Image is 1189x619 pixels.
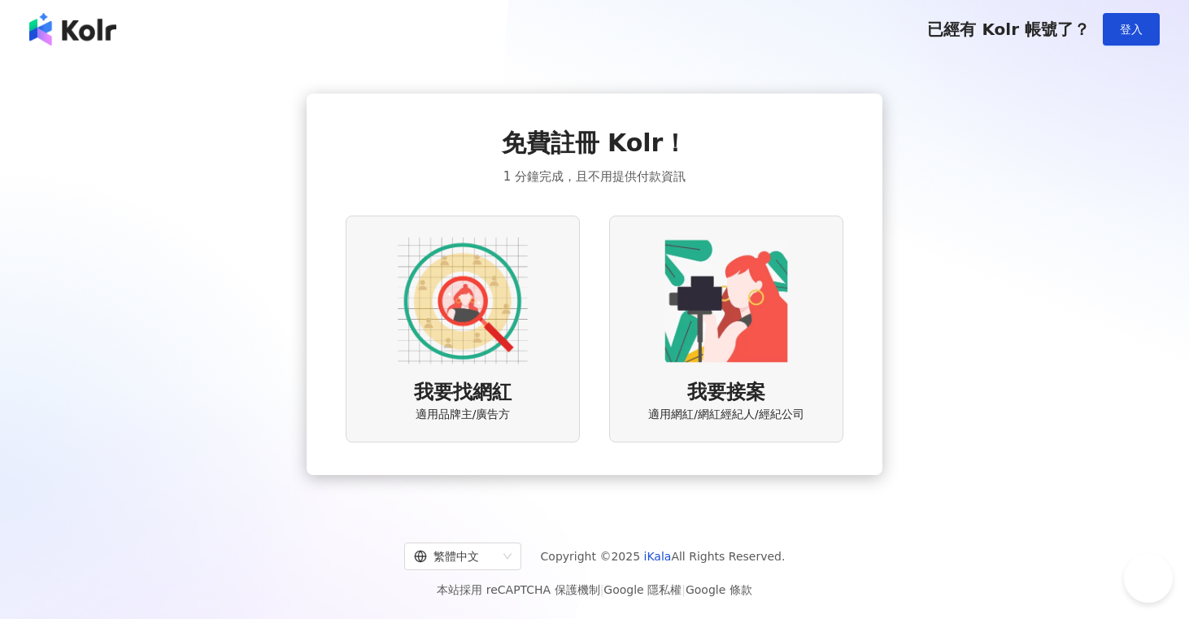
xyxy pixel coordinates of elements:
span: 1 分鐘完成，且不用提供付款資訊 [503,167,686,186]
span: 適用品牌主/廣告方 [416,407,511,423]
span: Copyright © 2025 All Rights Reserved. [541,547,786,566]
span: 已經有 Kolr 帳號了？ [927,20,1090,39]
span: 本站採用 reCAPTCHA 保護機制 [437,580,751,599]
a: Google 條款 [686,583,752,596]
span: 我要找網紅 [414,379,512,407]
button: 登入 [1103,13,1160,46]
div: 繁體中文 [414,543,497,569]
span: 我要接案 [687,379,765,407]
img: AD identity option [398,236,528,366]
iframe: Help Scout Beacon - Open [1124,554,1173,603]
img: logo [29,13,116,46]
a: Google 隱私權 [603,583,682,596]
span: 適用網紅/網紅經紀人/經紀公司 [648,407,804,423]
span: | [682,583,686,596]
img: KOL identity option [661,236,791,366]
span: 登入 [1120,23,1143,36]
span: | [600,583,604,596]
a: iKala [644,550,672,563]
span: 免費註冊 Kolr！ [502,126,688,160]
